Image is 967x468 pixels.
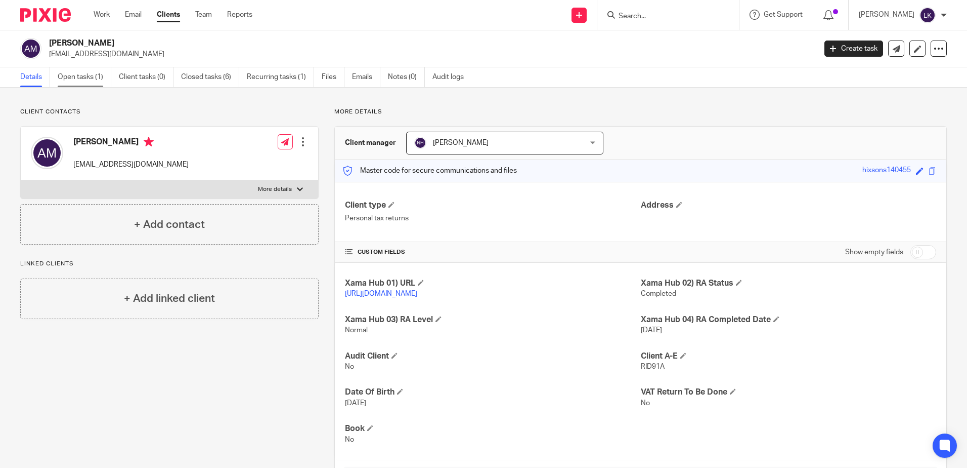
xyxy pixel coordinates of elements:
a: Audit logs [432,67,471,87]
p: [EMAIL_ADDRESS][DOMAIN_NAME] [49,49,809,59]
p: [EMAIL_ADDRESS][DOMAIN_NAME] [73,160,189,170]
a: Closed tasks (6) [181,67,239,87]
h4: Book [345,423,640,434]
img: svg%3E [31,137,63,169]
span: Normal [345,327,368,334]
h4: Xama Hub 03) RA Level [345,315,640,325]
h4: CUSTOM FIELDS [345,248,640,256]
a: Client tasks (0) [119,67,173,87]
a: Details [20,67,50,87]
div: hixsons140455 [862,165,911,177]
img: Pixie [20,8,71,22]
h3: Client manager [345,138,396,148]
img: svg%3E [414,137,426,149]
h4: Xama Hub 01) URL [345,278,640,289]
h2: [PERSON_NAME] [49,38,657,49]
span: No [345,363,354,370]
label: Show empty fields [845,247,903,257]
span: [DATE] [345,400,366,407]
a: Create task [824,41,883,57]
a: Team [195,10,212,20]
h4: [PERSON_NAME] [73,137,189,149]
h4: Client A-E [641,351,936,362]
a: Recurring tasks (1) [247,67,314,87]
p: More details [334,108,947,116]
span: No [345,436,354,443]
a: Open tasks (1) [58,67,111,87]
h4: Date Of Birth [345,387,640,398]
h4: VAT Return To Be Done [641,387,936,398]
a: Work [94,10,110,20]
i: Primary [144,137,154,147]
h4: + Add contact [134,217,205,232]
p: [PERSON_NAME] [859,10,914,20]
span: Get Support [764,11,803,18]
p: Personal tax returns [345,213,640,223]
img: svg%3E [20,38,41,59]
p: More details [258,185,292,193]
a: Notes (0) [388,67,425,87]
h4: Xama Hub 04) RA Completed Date [641,315,936,325]
p: Master code for secure communications and files [342,166,517,176]
a: Files [322,67,344,87]
a: Email [125,10,142,20]
img: svg%3E [919,7,936,23]
a: Emails [352,67,380,87]
h4: Client type [345,200,640,211]
h4: Audit Client [345,351,640,362]
p: Client contacts [20,108,319,116]
span: No [641,400,650,407]
span: [DATE] [641,327,662,334]
input: Search [618,12,709,21]
a: Reports [227,10,252,20]
a: [URL][DOMAIN_NAME] [345,290,417,297]
h4: Xama Hub 02) RA Status [641,278,936,289]
h4: Address [641,200,936,211]
span: RID91A [641,363,665,370]
h4: + Add linked client [124,291,215,306]
span: [PERSON_NAME] [433,139,489,146]
p: Linked clients [20,260,319,268]
span: Completed [641,290,676,297]
a: Clients [157,10,180,20]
